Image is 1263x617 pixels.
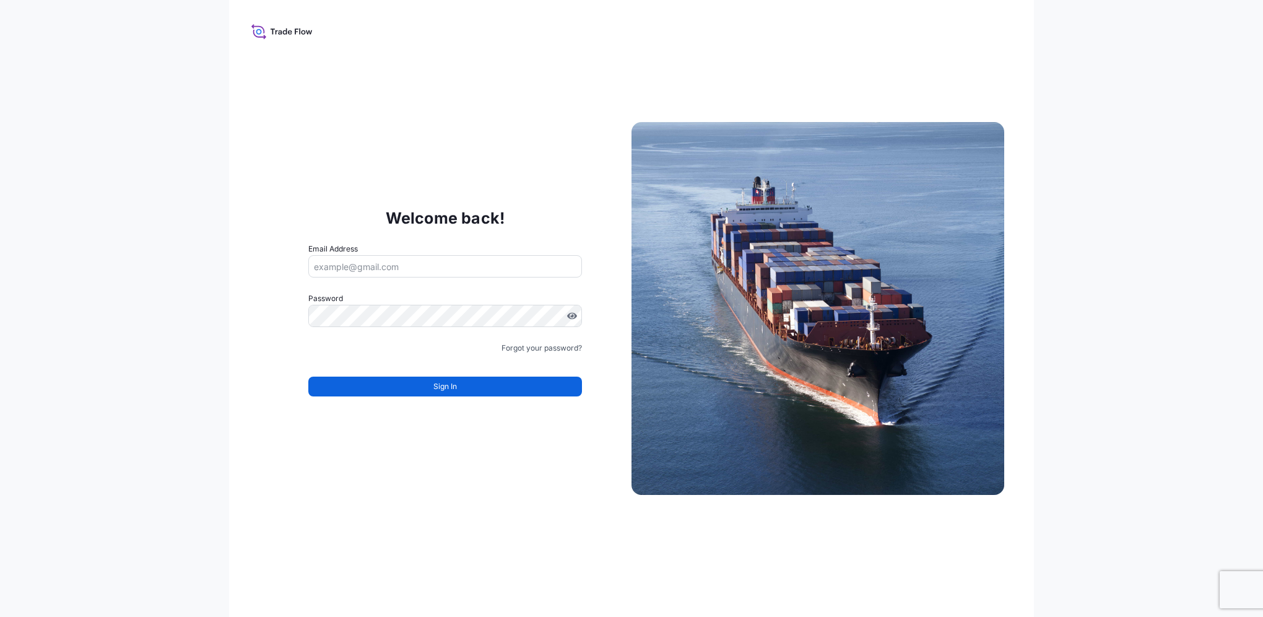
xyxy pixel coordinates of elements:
span: Sign In [433,380,457,393]
img: Ship illustration [631,122,1004,495]
button: Sign In [308,377,582,396]
input: example@gmail.com [308,255,582,278]
a: Forgot your password? [501,342,582,354]
label: Password [308,292,582,305]
label: Email Address [308,243,358,255]
button: Show password [567,311,577,321]
p: Welcome back! [386,208,505,228]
